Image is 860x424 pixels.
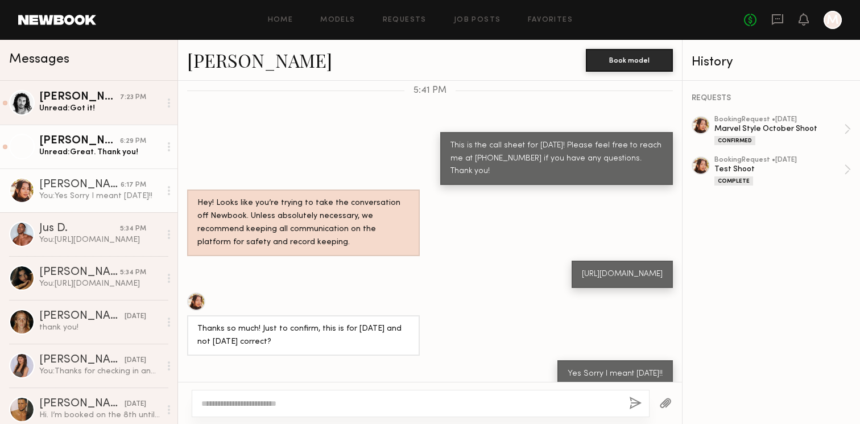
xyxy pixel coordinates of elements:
[414,86,446,96] span: 5:41 PM
[692,94,851,102] div: REQUESTS
[586,55,673,64] a: Book model
[268,17,293,24] a: Home
[383,17,427,24] a: Requests
[39,234,160,245] div: You: [URL][DOMAIN_NAME]
[454,17,501,24] a: Job Posts
[39,103,160,114] div: Unread: Got it!
[39,278,160,289] div: You: [URL][DOMAIN_NAME]
[714,157,851,186] a: bookingRequest •[DATE]Test ShootComplete
[120,92,146,103] div: 7:23 PM
[39,92,120,103] div: [PERSON_NAME]
[528,17,573,24] a: Favorites
[824,11,842,29] a: M
[714,136,755,145] div: Confirmed
[39,191,160,201] div: You: Yes Sorry I meant [DATE]!!
[714,157,844,164] div: booking Request • [DATE]
[187,48,332,72] a: [PERSON_NAME]
[450,139,663,179] div: This is the call sheet for [DATE]! Please feel free to reach me at [PHONE_NUMBER] if you have any...
[320,17,355,24] a: Models
[125,399,146,410] div: [DATE]
[714,116,851,145] a: bookingRequest •[DATE]Marvel Style October ShootConfirmed
[120,224,146,234] div: 5:34 PM
[714,124,844,134] div: Marvel Style October Shoot
[692,56,851,69] div: History
[714,116,844,124] div: booking Request • [DATE]
[39,398,125,410] div: [PERSON_NAME]
[714,176,753,186] div: Complete
[9,53,69,66] span: Messages
[582,268,663,281] div: [URL][DOMAIN_NAME]
[197,323,410,349] div: Thanks so much! Just to confirm, this is for [DATE] and not [DATE] correct?
[39,267,120,278] div: [PERSON_NAME]
[120,267,146,278] div: 5:34 PM
[586,49,673,72] button: Book model
[568,368,663,381] div: Yes Sorry I meant [DATE]!!
[121,180,146,191] div: 6:17 PM
[39,179,121,191] div: [PERSON_NAME]
[39,147,160,158] div: Unread: Great. Thank you!
[39,135,120,147] div: [PERSON_NAME]
[125,311,146,322] div: [DATE]
[39,223,120,234] div: Jus D.
[39,322,160,333] div: thank you!
[120,136,146,147] div: 6:29 PM
[39,355,125,366] div: [PERSON_NAME]
[714,164,844,175] div: Test Shoot
[39,311,125,322] div: [PERSON_NAME]
[39,410,160,421] div: Hi. I’m booked on the 8th until 1pm
[125,355,146,366] div: [DATE]
[197,197,410,249] div: Hey! Looks like you’re trying to take the conversation off Newbook. Unless absolutely necessary, ...
[39,366,160,377] div: You: Thanks for checking in and yes we'd like to hold! Still confirming a few details with our cl...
